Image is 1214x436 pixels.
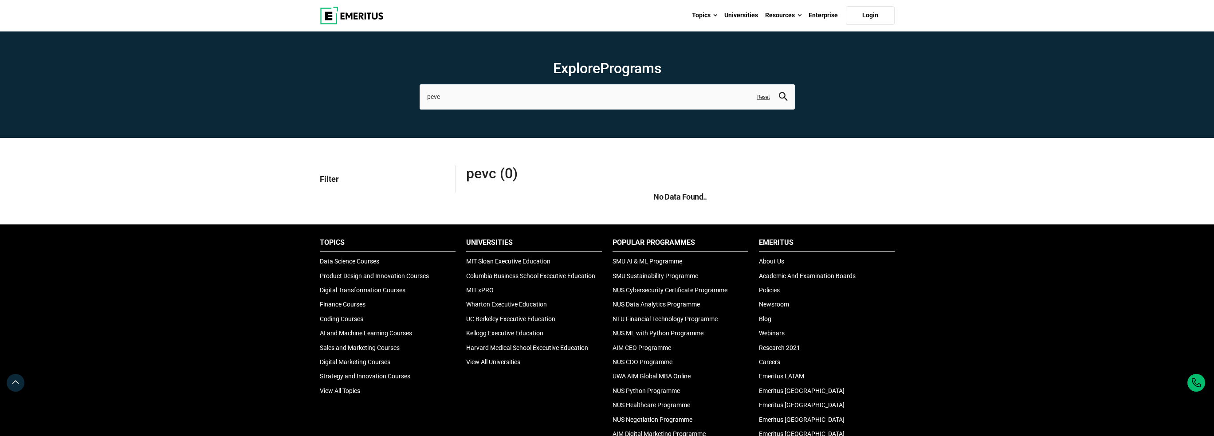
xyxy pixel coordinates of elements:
[466,358,520,365] a: View All Universities
[759,315,771,322] a: Blog
[613,315,718,322] a: NTU Financial Technology Programme
[466,191,895,202] h5: No Data Found..
[613,401,690,409] a: NUS Healthcare Programme
[613,416,692,423] a: NUS Negotiation Programme
[320,165,448,193] p: Filter
[466,344,588,351] a: Harvard Medical School Executive Education
[320,272,429,279] a: Product Design and Innovation Courses
[600,60,661,77] span: Programs
[320,287,405,294] a: Digital Transformation Courses
[613,272,698,279] a: SMU Sustainability Programme
[759,373,804,380] a: Emeritus LATAM
[759,344,800,351] a: Research 2021
[466,287,494,294] a: MIT xPRO
[466,315,555,322] a: UC Berkeley Executive Education
[320,344,400,351] a: Sales and Marketing Courses
[759,272,856,279] a: Academic And Examination Boards
[420,59,795,77] h1: Explore
[466,165,680,182] span: pevc (0)
[779,94,788,102] a: search
[320,258,379,265] a: Data Science Courses
[613,301,700,308] a: NUS Data Analytics Programme
[613,287,727,294] a: NUS Cybersecurity Certificate Programme
[466,301,547,308] a: Wharton Executive Education
[759,287,780,294] a: Policies
[320,373,410,380] a: Strategy and Innovation Courses
[466,272,595,279] a: Columbia Business School Executive Education
[613,373,691,380] a: UWA AIM Global MBA Online
[759,416,845,423] a: Emeritus [GEOGRAPHIC_DATA]
[466,330,543,337] a: Kellogg Executive Education
[613,358,672,365] a: NUS CDO Programme
[759,387,845,394] a: Emeritus [GEOGRAPHIC_DATA]
[613,387,680,394] a: NUS Python Programme
[759,358,780,365] a: Careers
[759,301,789,308] a: Newsroom
[320,387,360,394] a: View All Topics
[320,330,412,337] a: AI and Machine Learning Courses
[466,258,550,265] a: MIT Sloan Executive Education
[846,6,895,25] a: Login
[613,330,703,337] a: NUS ML with Python Programme
[320,315,363,322] a: Coding Courses
[759,330,785,337] a: Webinars
[420,84,795,109] input: search-page
[320,358,390,365] a: Digital Marketing Courses
[759,258,784,265] a: About Us
[320,301,365,308] a: Finance Courses
[613,258,682,265] a: SMU AI & ML Programme
[759,401,845,409] a: Emeritus [GEOGRAPHIC_DATA]
[757,93,770,101] a: Reset search
[779,92,788,102] button: search
[613,344,671,351] a: AIM CEO Programme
